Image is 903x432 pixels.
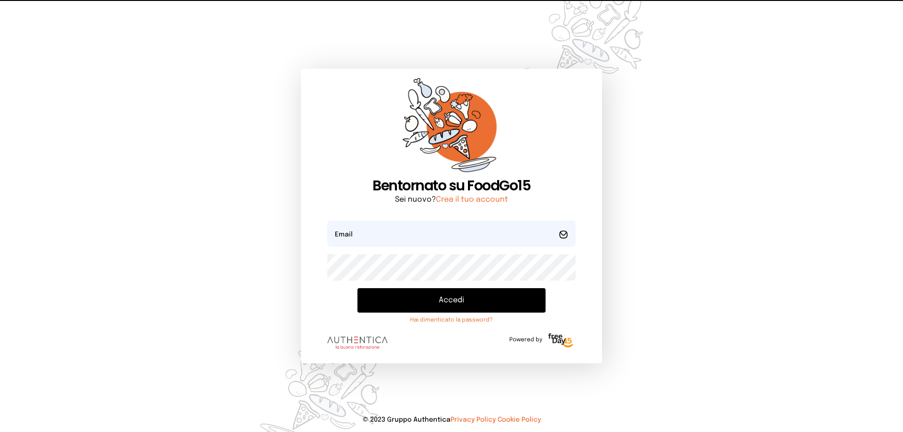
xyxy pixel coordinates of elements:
a: Hai dimenticato la password? [357,316,546,324]
img: sticker-orange.65babaf.png [403,78,500,177]
button: Accedi [357,288,546,313]
h1: Bentornato su FoodGo15 [327,177,576,194]
span: Powered by [509,336,542,344]
p: Sei nuovo? [327,194,576,205]
img: logo-freeday.3e08031.png [546,331,576,350]
img: logo.8f33a47.png [327,337,388,349]
a: Privacy Policy [451,416,496,423]
a: Cookie Policy [498,416,541,423]
p: © 2023 Gruppo Authentica [15,415,888,424]
a: Crea il tuo account [436,196,508,204]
